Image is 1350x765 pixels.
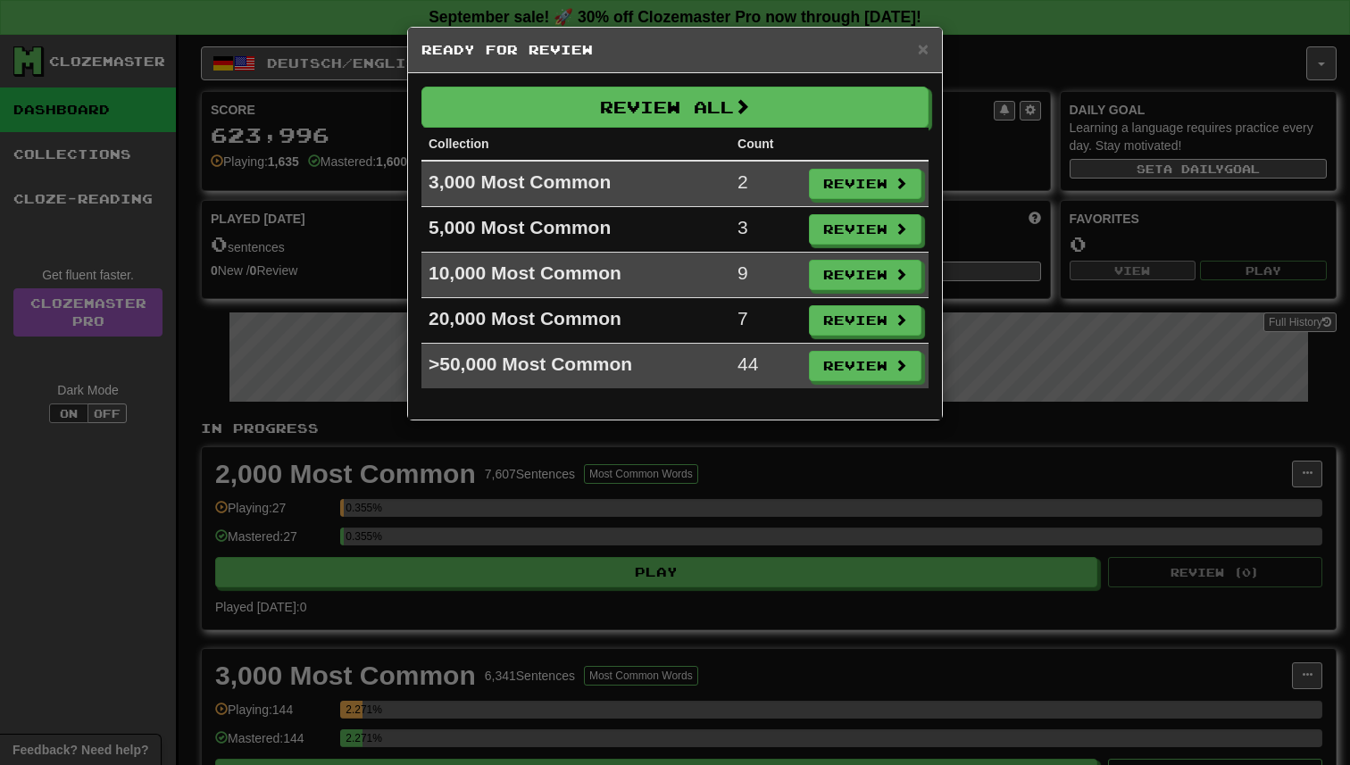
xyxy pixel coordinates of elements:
button: Review [809,169,921,199]
th: Count [730,128,802,161]
td: 20,000 Most Common [421,298,730,344]
td: >50,000 Most Common [421,344,730,389]
button: Review [809,351,921,381]
button: Review [809,214,921,245]
button: Review [809,305,921,336]
td: 3 [730,207,802,253]
td: 5,000 Most Common [421,207,730,253]
td: 2 [730,161,802,207]
td: 44 [730,344,802,389]
button: Close [918,39,929,58]
td: 3,000 Most Common [421,161,730,207]
span: × [918,38,929,59]
td: 10,000 Most Common [421,253,730,298]
th: Collection [421,128,730,161]
td: 7 [730,298,802,344]
td: 9 [730,253,802,298]
h5: Ready for Review [421,41,929,59]
button: Review All [421,87,929,128]
button: Review [809,260,921,290]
